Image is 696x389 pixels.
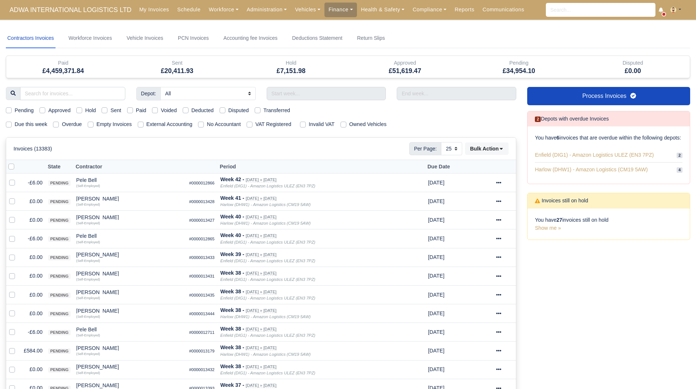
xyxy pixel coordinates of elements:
[45,160,73,173] th: State
[324,3,357,17] a: Finance
[76,215,183,220] div: [PERSON_NAME]
[535,163,682,177] a: Harlow (DHW1) - Amazon Logistics (CM19 5AW) 4
[176,28,210,48] a: PCN Invoices
[76,290,183,295] div: [PERSON_NAME]
[173,3,205,17] a: Schedule
[136,87,161,100] span: Depot:
[189,199,215,204] small: #0000013428
[246,196,277,201] small: [DATE] » [DATE]
[246,215,277,220] small: [DATE] » [DATE]
[220,240,315,244] i: Enfield (DIG1) - Amazon Logistics ULEZ (EN3 7PZ)
[290,28,344,48] a: Deductions Statement
[535,225,561,231] a: Show me »
[6,3,135,17] span: ADWA INTERNATIONAL LOGISTICS LTD
[21,267,45,285] td: £0.00
[535,198,588,204] h6: Invoices still on hold
[220,232,244,238] strong: Week 40 -
[428,292,445,298] span: 3 weeks from now
[76,184,100,188] small: (Self-Employed)
[76,346,183,351] div: [PERSON_NAME]
[228,106,249,115] label: Disputed
[76,196,183,201] div: [PERSON_NAME]
[191,106,214,115] label: Deducted
[348,56,462,78] div: Approved
[189,274,215,278] small: #0000013431
[246,346,277,350] small: [DATE] » [DATE]
[240,59,343,67] div: Hold
[96,120,132,129] label: Empty Invoices
[535,134,682,142] p: You have invoices that are overdue within the following depots:
[220,214,244,220] strong: Week 40 -
[353,59,456,67] div: Approved
[76,259,100,263] small: (Self-Employed)
[205,3,243,17] a: Workforce
[48,255,70,260] span: pending
[220,270,244,276] strong: Week 38 -
[21,304,45,323] td: £0.00
[428,217,445,223] span: 1 month from now
[220,296,315,300] i: Enfield (DIG1) - Amazon Logistics ULEZ (EN3 7PZ)
[76,221,100,225] small: (Self-Employed)
[189,349,215,353] small: #0000013179
[21,360,45,379] td: £0.00
[677,167,682,173] span: 4
[73,160,186,173] th: Contractor
[428,366,445,372] span: 3 weeks from now
[189,255,215,260] small: #0000013433
[246,290,277,294] small: [DATE] » [DATE]
[6,56,120,78] div: Paid
[62,120,82,129] label: Overdue
[76,364,183,369] div: [PERSON_NAME]
[126,67,229,75] h5: £20,411.93
[76,333,100,337] small: (Self-Employed)
[189,312,215,316] small: #0000013444
[528,209,690,240] div: You have invoices still on hold
[535,165,648,174] span: Harlow (DHW1) - Amazon Logistics (CM19 5AW)
[48,218,70,223] span: pending
[135,3,173,17] a: My Invoices
[465,142,509,155] button: Bulk Action
[21,192,45,211] td: £0.00
[189,181,215,185] small: #0000012866
[263,106,290,115] label: Transferred
[48,367,70,373] span: pending
[246,308,277,313] small: [DATE] » [DATE]
[126,59,229,67] div: Sent
[76,296,100,300] small: (Self-Employed)
[21,229,45,248] td: -£6.00
[147,120,193,129] label: External Accounting
[136,106,147,115] label: Paid
[76,327,183,332] div: Pele Bell
[220,202,311,207] i: Harlow (DHW1) - Amazon Logistics (CM19 5AW)
[535,116,609,122] h6: Depots with overdue Invoices
[467,59,570,67] div: Pending
[48,180,70,186] span: pending
[220,363,244,369] strong: Week 38 -
[581,67,684,75] h5: £0.00
[220,307,244,313] strong: Week 38 -
[535,148,682,163] a: Enfield (DIG1) - Amazon Logistics ULEZ (EN3 7PZ) 2
[246,233,277,238] small: [DATE] » [DATE]
[397,87,516,100] input: End week...
[450,3,478,17] a: Reports
[76,352,100,356] small: (Self-Employed)
[76,271,183,276] div: [PERSON_NAME]
[220,352,311,356] i: Harlow (DHW1) - Amazon Logistics (CM19 5AW)
[189,237,215,241] small: #0000012865
[21,323,45,342] td: -£6.00
[355,28,386,48] a: Return Slips
[428,198,445,204] span: 1 month from now
[76,315,100,319] small: (Self-Employed)
[220,176,244,182] strong: Week 42 -
[479,3,529,17] a: Communications
[15,120,47,129] label: Due this week
[581,59,684,67] div: Disputed
[125,28,164,48] a: Vehicle Invoices
[15,106,34,115] label: Pending
[467,67,570,75] h5: £34,954.10
[48,348,70,354] span: pending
